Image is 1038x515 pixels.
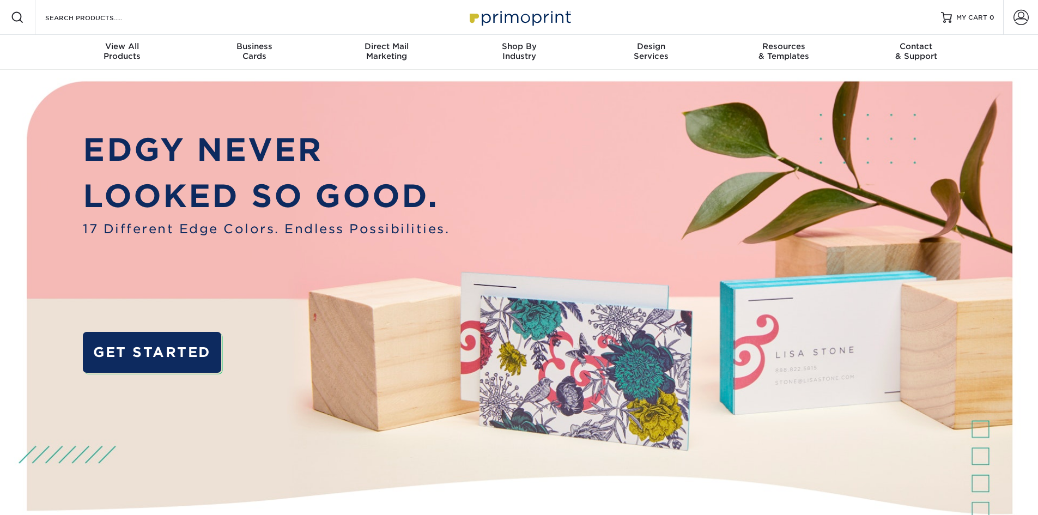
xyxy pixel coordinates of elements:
a: View AllProducts [56,35,189,70]
div: Services [585,41,718,61]
a: GET STARTED [83,332,221,373]
img: Primoprint [465,5,574,29]
span: Direct Mail [320,41,453,51]
span: Resources [718,41,850,51]
p: EDGY NEVER [83,126,450,173]
a: Direct MailMarketing [320,35,453,70]
div: & Templates [718,41,850,61]
span: Shop By [453,41,585,51]
a: DesignServices [585,35,718,70]
a: BusinessCards [188,35,320,70]
input: SEARCH PRODUCTS..... [44,11,150,24]
span: 0 [990,14,994,21]
span: 17 Different Edge Colors. Endless Possibilities. [83,220,450,238]
a: Shop ByIndustry [453,35,585,70]
div: & Support [850,41,982,61]
span: MY CART [956,13,987,22]
span: Design [585,41,718,51]
div: Cards [188,41,320,61]
div: Marketing [320,41,453,61]
div: Products [56,41,189,61]
div: Industry [453,41,585,61]
span: View All [56,41,189,51]
span: Business [188,41,320,51]
a: Resources& Templates [718,35,850,70]
p: LOOKED SO GOOD. [83,173,450,220]
a: Contact& Support [850,35,982,70]
span: Contact [850,41,982,51]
